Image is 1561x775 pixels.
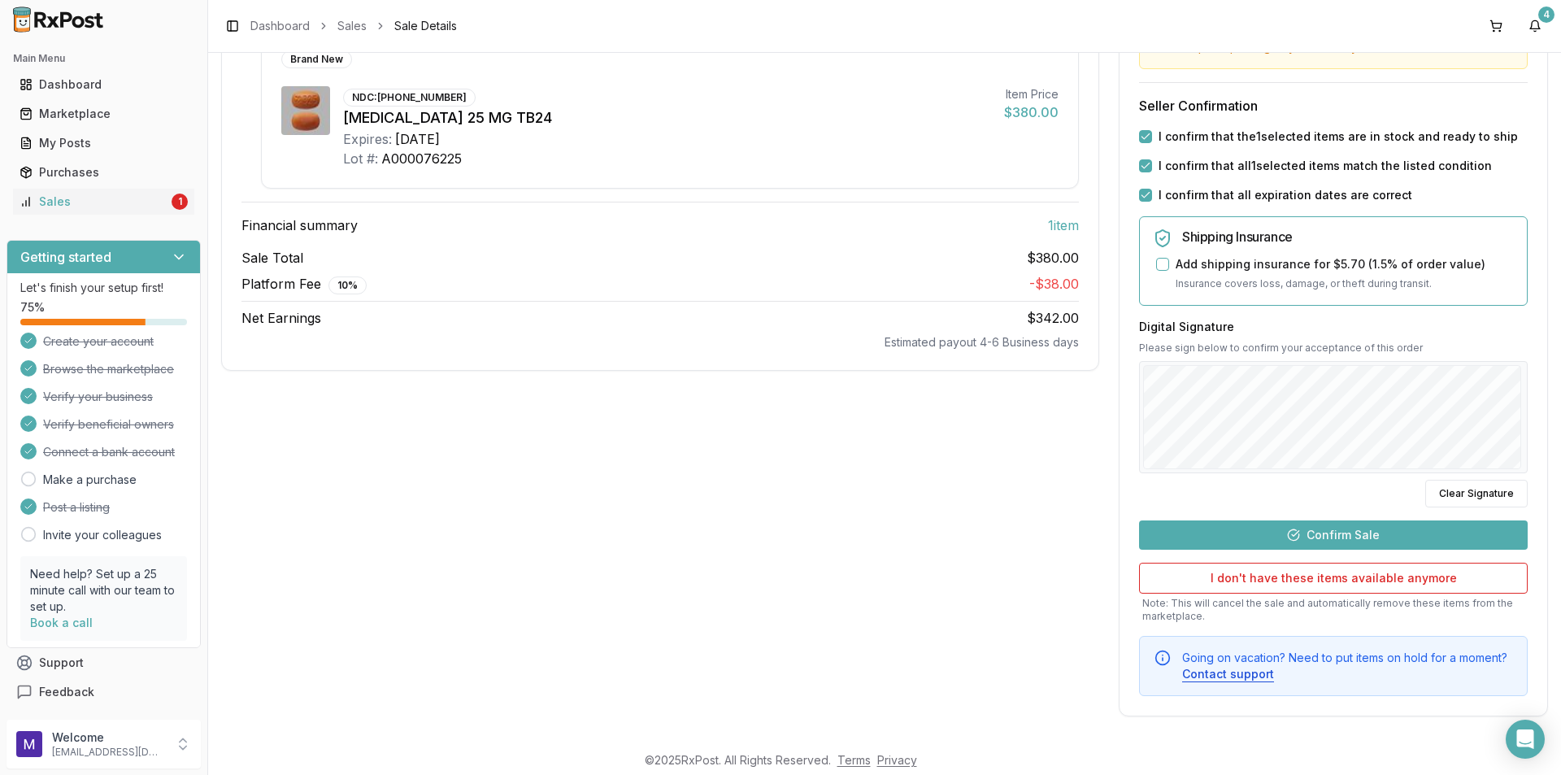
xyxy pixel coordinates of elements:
[1182,666,1274,682] button: Contact support
[1004,86,1059,102] div: Item Price
[395,129,440,149] div: [DATE]
[343,149,378,168] div: Lot #:
[837,753,871,767] a: Terms
[7,189,201,215] button: Sales1
[343,129,392,149] div: Expires:
[250,18,457,34] nav: breadcrumb
[52,746,165,759] p: [EMAIL_ADDRESS][DOMAIN_NAME]
[43,333,154,350] span: Create your account
[1182,650,1514,682] div: Going on vacation? Need to put items on hold for a moment?
[20,194,168,210] div: Sales
[20,280,187,296] p: Let's finish your setup first!
[343,89,476,107] div: NDC: [PHONE_NUMBER]
[20,76,188,93] div: Dashboard
[20,299,45,316] span: 75 %
[30,566,177,615] p: Need help? Set up a 25 minute call with our team to set up.
[20,247,111,267] h3: Getting started
[394,18,457,34] span: Sale Details
[7,101,201,127] button: Marketplace
[241,274,367,294] span: Platform Fee
[1159,187,1412,203] label: I confirm that all expiration dates are correct
[1139,520,1528,550] button: Confirm Sale
[1139,563,1528,594] button: I don't have these items available anymore
[43,361,174,377] span: Browse the marketplace
[13,158,194,187] a: Purchases
[241,308,321,328] span: Net Earnings
[52,729,165,746] p: Welcome
[7,159,201,185] button: Purchases
[7,72,201,98] button: Dashboard
[281,86,330,135] img: Myrbetriq 25 MG TB24
[20,106,188,122] div: Marketplace
[1139,597,1528,623] p: Note: This will cancel the sale and automatically remove these items from the marketplace.
[7,7,111,33] img: RxPost Logo
[1027,310,1079,326] span: $342.00
[13,187,194,216] a: Sales1
[13,99,194,128] a: Marketplace
[20,164,188,181] div: Purchases
[172,194,188,210] div: 1
[1506,720,1545,759] div: Open Intercom Messenger
[13,52,194,65] h2: Main Menu
[1139,96,1528,115] h3: Seller Confirmation
[241,248,303,268] span: Sale Total
[7,648,201,677] button: Support
[1027,248,1079,268] span: $380.00
[250,18,310,34] a: Dashboard
[1538,7,1554,23] div: 4
[1029,276,1079,292] span: - $38.00
[241,334,1079,350] div: Estimated payout 4-6 Business days
[337,18,367,34] a: Sales
[281,50,352,68] div: Brand New
[20,135,188,151] div: My Posts
[1176,256,1485,272] label: Add shipping insurance for $5.70 ( 1.5 % of order value)
[1048,216,1079,235] span: 1 item
[1176,276,1514,292] p: Insurance covers loss, damage, or theft during transit.
[1139,342,1528,355] p: Please sign below to confirm your acceptance of this order
[39,684,94,700] span: Feedback
[43,499,110,516] span: Post a listing
[241,216,358,235] span: Financial summary
[43,444,175,460] span: Connect a bank account
[1522,13,1548,39] button: 4
[13,128,194,158] a: My Posts
[43,472,137,488] a: Make a purchase
[1159,128,1518,145] label: I confirm that the 1 selected items are in stock and ready to ship
[1139,319,1528,335] h3: Digital Signature
[1004,102,1059,122] div: $380.00
[30,616,93,629] a: Book a call
[1182,230,1514,243] h5: Shipping Insurance
[343,107,991,129] div: [MEDICAL_DATA] 25 MG TB24
[7,677,201,707] button: Feedback
[43,527,162,543] a: Invite your colleagues
[1159,158,1492,174] label: I confirm that all 1 selected items match the listed condition
[7,130,201,156] button: My Posts
[877,753,917,767] a: Privacy
[381,149,462,168] div: A000076225
[43,416,174,433] span: Verify beneficial owners
[13,70,194,99] a: Dashboard
[328,276,367,294] div: 10 %
[43,389,153,405] span: Verify your business
[1425,480,1528,507] button: Clear Signature
[16,731,42,757] img: User avatar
